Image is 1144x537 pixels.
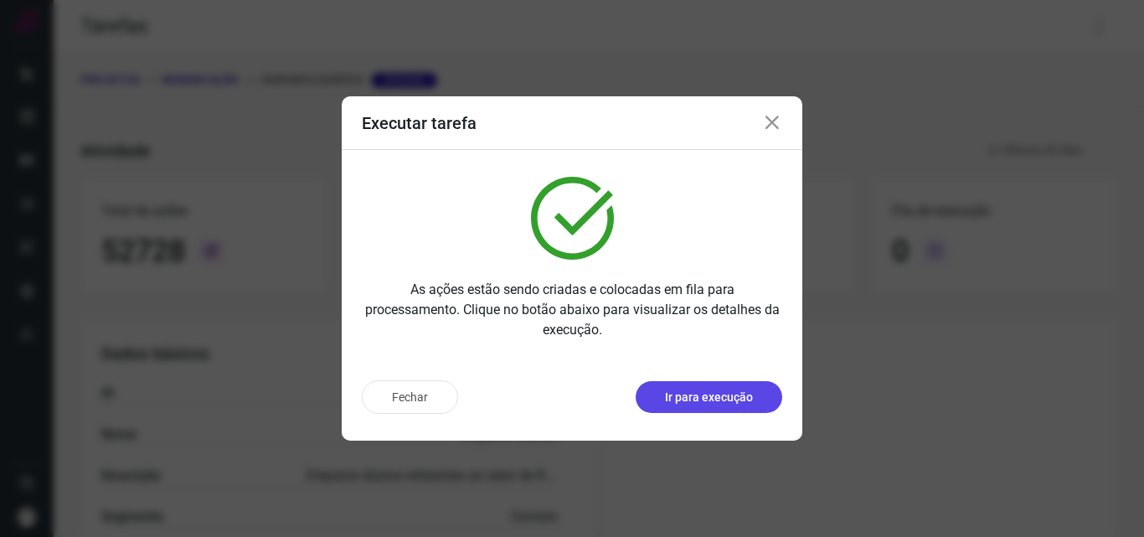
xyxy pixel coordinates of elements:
h3: Executar tarefa [362,113,477,133]
p: Ir para execução [665,389,753,406]
p: As ações estão sendo criadas e colocadas em fila para processamento. Clique no botão abaixo para ... [362,280,782,340]
img: verified.svg [531,177,614,260]
button: Fechar [362,380,458,414]
button: Ir para execução [636,381,782,413]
